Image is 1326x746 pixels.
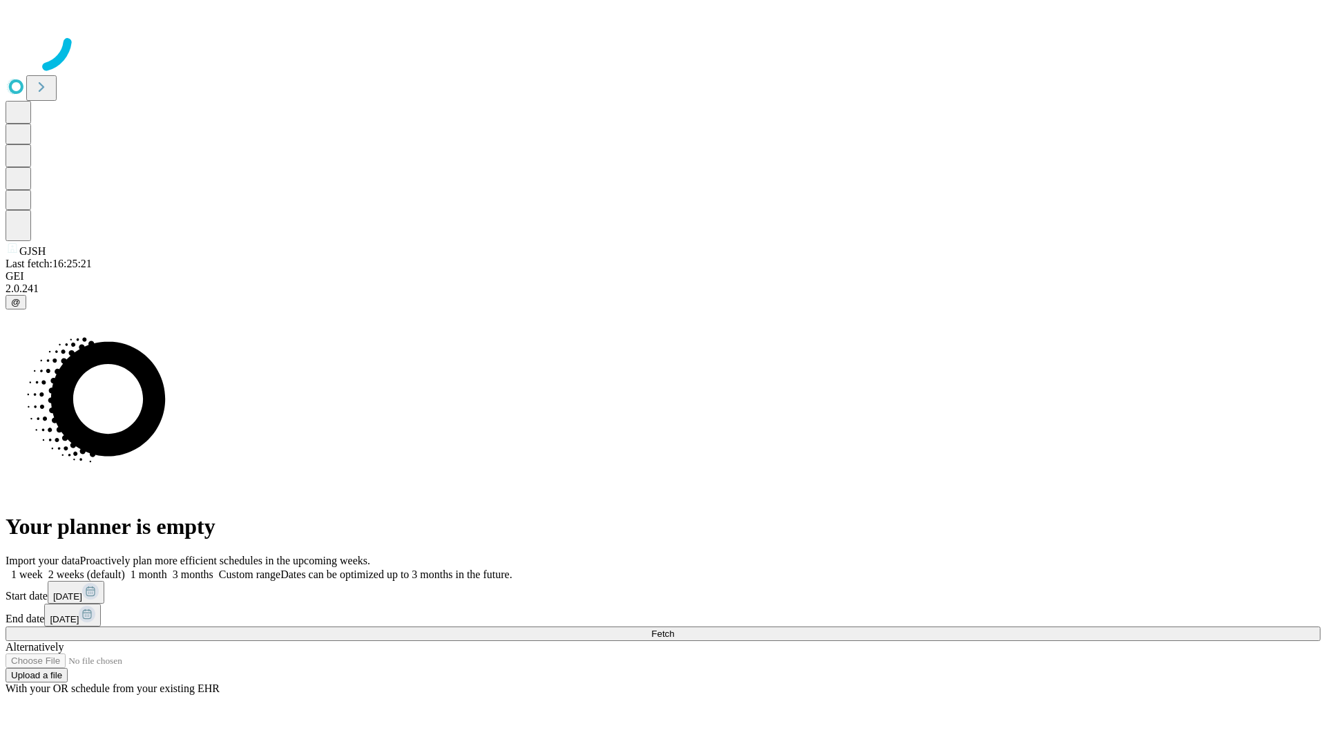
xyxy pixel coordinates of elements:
[11,297,21,307] span: @
[6,668,68,682] button: Upload a file
[6,283,1320,295] div: 2.0.241
[6,555,80,566] span: Import your data
[6,627,1320,641] button: Fetch
[6,258,92,269] span: Last fetch: 16:25:21
[6,270,1320,283] div: GEI
[44,604,101,627] button: [DATE]
[6,682,220,694] span: With your OR schedule from your existing EHR
[48,581,104,604] button: [DATE]
[53,591,82,602] span: [DATE]
[6,514,1320,539] h1: Your planner is empty
[6,295,26,309] button: @
[6,581,1320,604] div: Start date
[131,568,167,580] span: 1 month
[6,604,1320,627] div: End date
[173,568,213,580] span: 3 months
[50,614,79,624] span: [DATE]
[651,629,674,639] span: Fetch
[80,555,370,566] span: Proactively plan more efficient schedules in the upcoming weeks.
[219,568,280,580] span: Custom range
[280,568,512,580] span: Dates can be optimized up to 3 months in the future.
[48,568,125,580] span: 2 weeks (default)
[6,641,64,653] span: Alternatively
[19,245,46,257] span: GJSH
[11,568,43,580] span: 1 week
